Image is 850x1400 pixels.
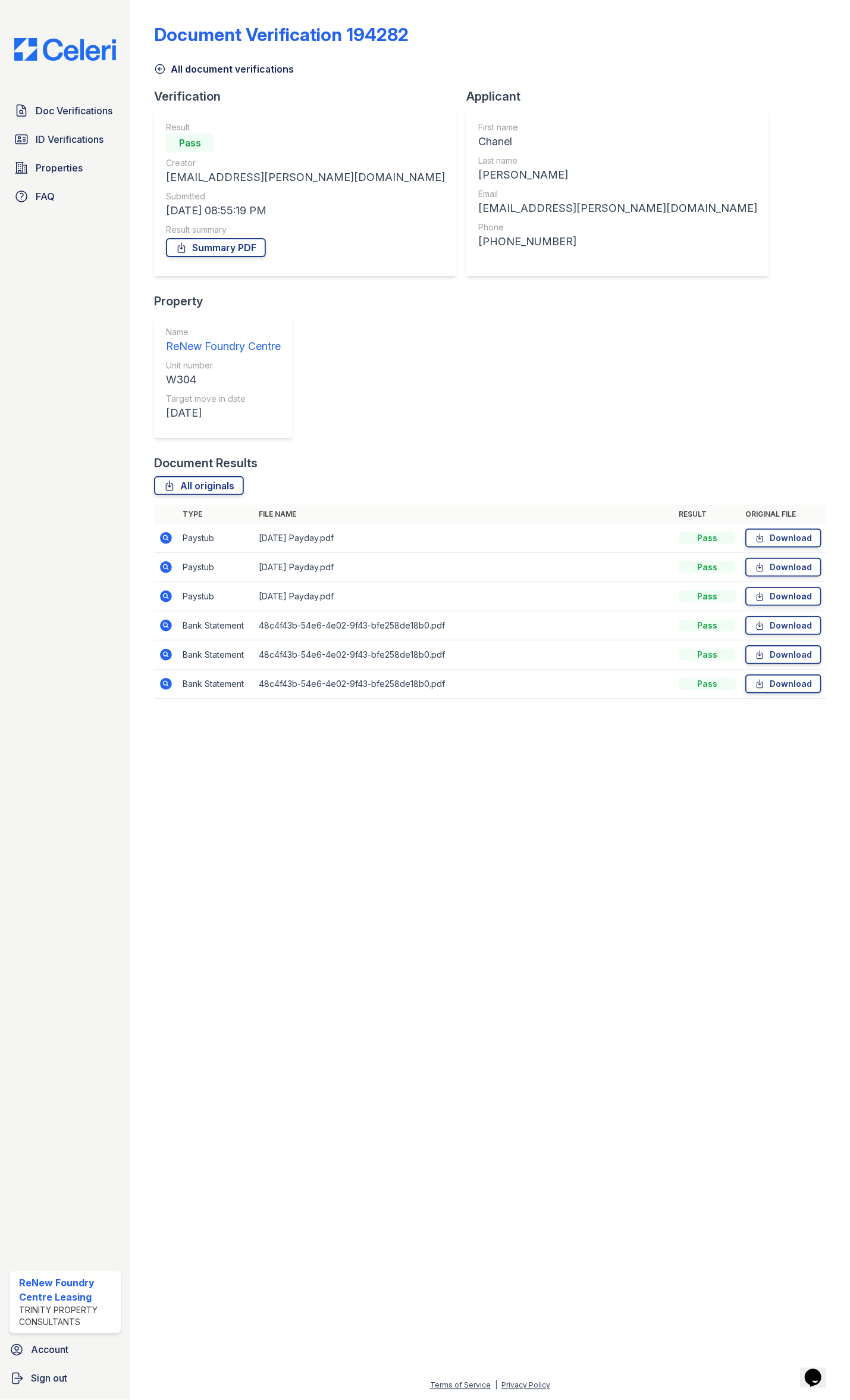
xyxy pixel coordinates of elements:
a: Download [745,587,821,606]
div: Pass [679,678,736,690]
a: Sign out [5,1367,126,1390]
div: Property [154,293,302,310]
div: [DATE] [166,405,281,421]
span: Sign out [31,1371,67,1386]
a: Properties [10,156,121,180]
span: Doc Verifications [36,104,112,118]
td: Paystub [178,553,254,582]
div: Creator [166,157,445,169]
div: Pass [679,532,736,544]
a: All document verifications [154,62,294,76]
img: CE_Logo_Blue-a8612792a0a2168367f1c8372b55b34899dd931a85d93a1a3d3e32e68fde9ad4.png [5,38,126,61]
div: [EMAIL_ADDRESS][PERSON_NAME][DOMAIN_NAME] [166,169,445,186]
td: Bank Statement [178,611,254,640]
a: Privacy Policy [501,1381,550,1390]
div: Pass [679,590,736,602]
span: ID Verifications [36,132,103,146]
a: FAQ [10,185,121,208]
td: 48c4f43b-54e6-4e02-9f43-bfe258de18b0.pdf [254,611,674,640]
div: Result summary [166,224,445,236]
div: [EMAIL_ADDRESS][PERSON_NAME][DOMAIN_NAME] [478,200,757,217]
a: Download [745,529,821,548]
div: Pass [679,649,736,661]
div: Pass [679,620,736,632]
div: Document Results [154,455,258,471]
a: Download [745,558,821,577]
td: [DATE] Payday.pdf [254,553,674,582]
a: Download [745,645,821,664]
div: [PERSON_NAME] [478,167,757,183]
td: 48c4f43b-54e6-4e02-9f43-bfe258de18b0.pdf [254,640,674,670]
div: Phone [478,221,757,233]
th: Original file [741,505,826,524]
div: Applicant [466,88,779,105]
div: Verification [154,88,466,105]
a: ID Verifications [10,127,121,151]
div: First name [478,121,757,133]
span: Properties [36,161,83,175]
span: FAQ [36,189,55,204]
div: Document Verification 194282 [154,24,409,45]
div: ReNew Foundry Centre Leasing [19,1276,116,1305]
div: Unit number [166,360,281,371]
div: W304 [166,371,281,388]
td: [DATE] Payday.pdf [254,524,674,553]
td: Paystub [178,524,254,553]
th: Result [674,505,741,524]
div: Target move in date [166,393,281,405]
div: Result [166,121,445,133]
span: Account [31,1343,68,1357]
div: [PHONE_NUMBER] [478,233,757,250]
div: [DATE] 08:55:19 PM [166,202,445,219]
td: Bank Statement [178,670,254,699]
a: All originals [154,476,244,495]
a: Download [745,674,821,693]
td: [DATE] Payday.pdf [254,582,674,611]
a: Summary PDF [166,238,266,257]
td: 48c4f43b-54e6-4e02-9f43-bfe258de18b0.pdf [254,670,674,699]
a: Terms of Service [430,1381,491,1390]
a: Download [745,616,821,635]
iframe: chat widget [800,1352,838,1388]
div: Name [166,326,281,338]
th: File name [254,505,674,524]
div: Last name [478,155,757,167]
a: Name ReNew Foundry Centre [166,326,281,355]
td: Bank Statement [178,640,254,670]
th: Type [178,505,254,524]
div: | [495,1381,497,1390]
div: ReNew Foundry Centre [166,338,281,355]
a: Doc Verifications [10,99,121,123]
div: Trinity Property Consultants [19,1305,116,1329]
td: Paystub [178,582,254,611]
div: Pass [166,133,214,152]
div: Pass [679,561,736,573]
div: Email [478,188,757,200]
div: Submitted [166,190,445,202]
div: Chanel [478,133,757,150]
a: Account [5,1338,126,1362]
